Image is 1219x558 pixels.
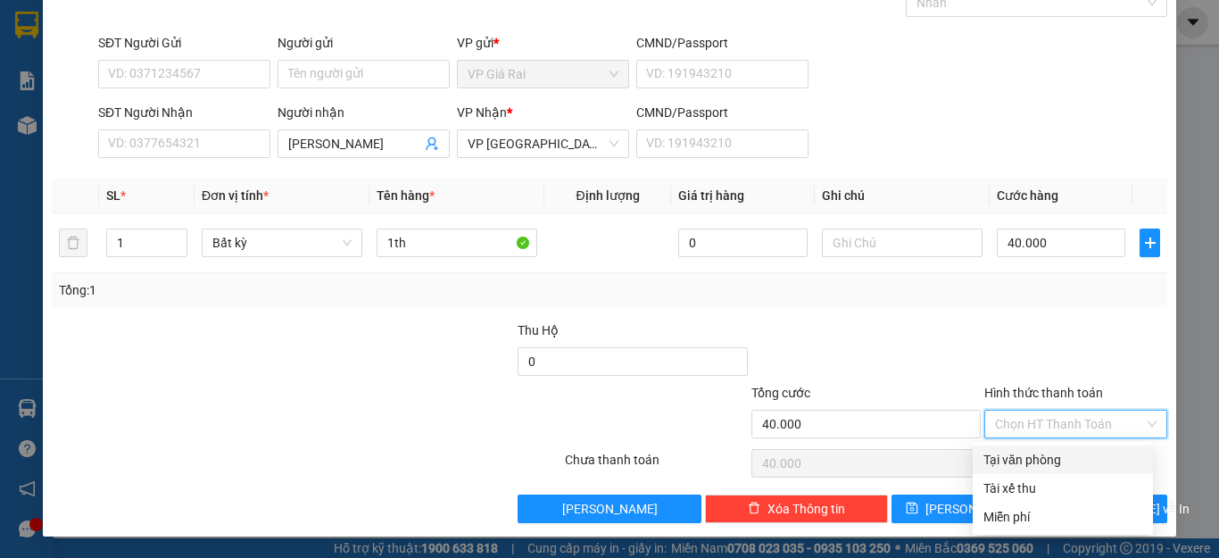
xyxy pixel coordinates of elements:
[906,502,918,516] span: save
[563,450,750,481] div: Chưa thanh toán
[103,87,117,102] span: phone
[278,103,450,122] div: Người nhận
[59,229,87,257] button: delete
[1031,495,1167,523] button: printer[PERSON_NAME] và In
[103,12,193,34] b: TRÍ NHÂN
[983,479,1142,498] div: Tài xế thu
[1140,229,1160,257] button: plus
[518,495,701,523] button: [PERSON_NAME]
[576,188,639,203] span: Định lượng
[425,137,439,151] span: user-add
[8,39,340,84] li: [STREET_ADDRESS][PERSON_NAME]
[925,499,1021,519] span: [PERSON_NAME]
[457,33,629,53] div: VP gửi
[377,229,537,257] input: VD: Bàn, Ghế
[562,499,658,519] span: [PERSON_NAME]
[983,450,1142,470] div: Tại văn phòng
[1140,236,1159,250] span: plus
[468,61,618,87] span: VP Giá Rai
[8,84,340,106] li: 0983 44 7777
[678,229,807,257] input: 0
[636,103,809,122] div: CMND/Passport
[815,179,990,213] th: Ghi chú
[983,507,1142,527] div: Miễn phí
[518,323,559,337] span: Thu Hộ
[212,229,352,256] span: Bất kỳ
[98,103,270,122] div: SĐT Người Nhận
[278,33,450,53] div: Người gửi
[202,188,269,203] span: Đơn vị tính
[822,229,983,257] input: Ghi Chú
[748,502,760,516] span: delete
[106,188,120,203] span: SL
[8,133,183,162] b: GỬI : VP Giá Rai
[705,495,888,523] button: deleteXóa Thông tin
[59,280,472,300] div: Tổng: 1
[457,105,507,120] span: VP Nhận
[103,43,117,57] span: environment
[377,188,435,203] span: Tên hàng
[751,386,810,400] span: Tổng cước
[984,386,1103,400] label: Hình thức thanh toán
[891,495,1028,523] button: save[PERSON_NAME]
[678,188,744,203] span: Giá trị hàng
[468,130,618,157] span: VP Sài Gòn
[997,188,1058,203] span: Cước hàng
[98,33,270,53] div: SĐT Người Gửi
[767,499,845,519] span: Xóa Thông tin
[636,33,809,53] div: CMND/Passport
